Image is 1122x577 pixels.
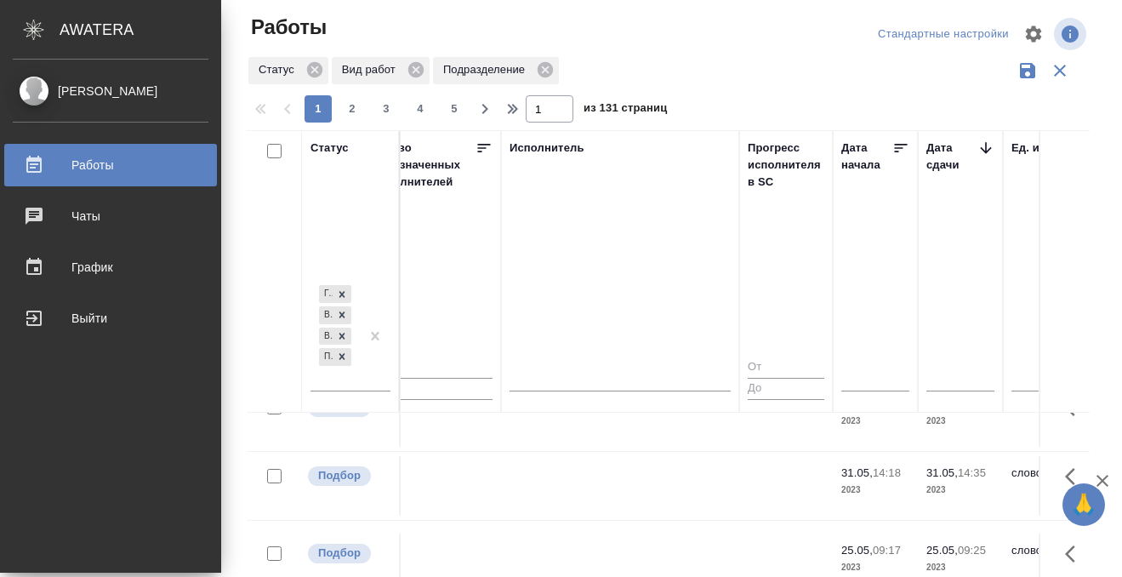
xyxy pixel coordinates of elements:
[373,357,493,379] input: От
[317,346,353,368] div: Готов к работе, В работе, В ожидании, Подбор
[373,100,400,117] span: 3
[443,61,531,78] p: Подразделение
[373,95,400,123] button: 3
[365,387,501,447] td: 0
[4,246,217,288] a: График
[373,140,476,191] div: Кол-во неназначенных исполнителей
[319,348,333,366] div: Подбор
[1003,456,1102,516] td: слово
[13,254,208,280] div: График
[748,140,824,191] div: Прогресс исполнителя в SC
[874,21,1013,48] div: split button
[841,544,873,557] p: 25.05,
[748,357,824,379] input: От
[259,61,300,78] p: Статус
[510,140,584,157] div: Исполнитель
[926,482,994,499] p: 2023
[4,144,217,186] a: Работы
[841,413,909,430] p: 2023
[926,559,994,576] p: 2023
[13,306,208,331] div: Выйти
[926,544,958,557] p: 25.05,
[841,482,909,499] p: 2023
[1003,387,1102,447] td: док.
[1062,483,1105,526] button: 🙏
[433,57,559,84] div: Подразделение
[339,100,366,117] span: 2
[841,559,909,576] p: 2023
[319,306,333,324] div: В работе
[317,305,353,326] div: Готов к работе, В работе, В ожидании, Подбор
[841,466,873,479] p: 31.05,
[306,542,390,565] div: Можно подбирать исполнителей
[4,195,217,237] a: Чаты
[1054,18,1090,50] span: Посмотреть информацию
[926,413,994,430] p: 2023
[306,465,390,488] div: Можно подбирать исполнителей
[584,98,667,123] span: из 131 страниц
[841,140,892,174] div: Дата начала
[317,283,353,305] div: Готов к работе, В работе, В ожидании, Подбор
[748,378,824,399] input: До
[332,57,430,84] div: Вид работ
[407,100,434,117] span: 4
[60,13,221,47] div: AWATERA
[958,544,986,557] p: 09:25
[441,95,468,123] button: 5
[247,14,327,41] span: Работы
[926,466,958,479] p: 31.05,
[958,466,986,479] p: 14:35
[339,95,366,123] button: 2
[13,82,208,100] div: [PERSON_NAME]
[319,328,333,346] div: В ожидании
[319,285,333,303] div: Готов к работе
[1011,140,1053,157] div: Ед. изм
[248,57,328,84] div: Статус
[1011,54,1044,87] button: Сохранить фильтры
[310,140,349,157] div: Статус
[318,467,361,484] p: Подбор
[4,297,217,340] a: Выйти
[441,100,468,117] span: 5
[1055,534,1096,574] button: Здесь прячутся важные кнопки
[317,326,353,347] div: Готов к работе, В работе, В ожидании, Подбор
[13,152,208,178] div: Работы
[873,466,901,479] p: 14:18
[318,545,361,562] p: Подбор
[13,203,208,229] div: Чаты
[365,456,501,516] td: 0
[1055,456,1096,497] button: Здесь прячутся важные кнопки
[926,140,977,174] div: Дата сдачи
[873,544,901,557] p: 09:17
[1069,487,1098,523] span: 🙏
[342,61,402,78] p: Вид работ
[373,378,493,399] input: До
[1013,14,1054,54] span: Настроить таблицу
[407,95,434,123] button: 4
[1044,54,1076,87] button: Сбросить фильтры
